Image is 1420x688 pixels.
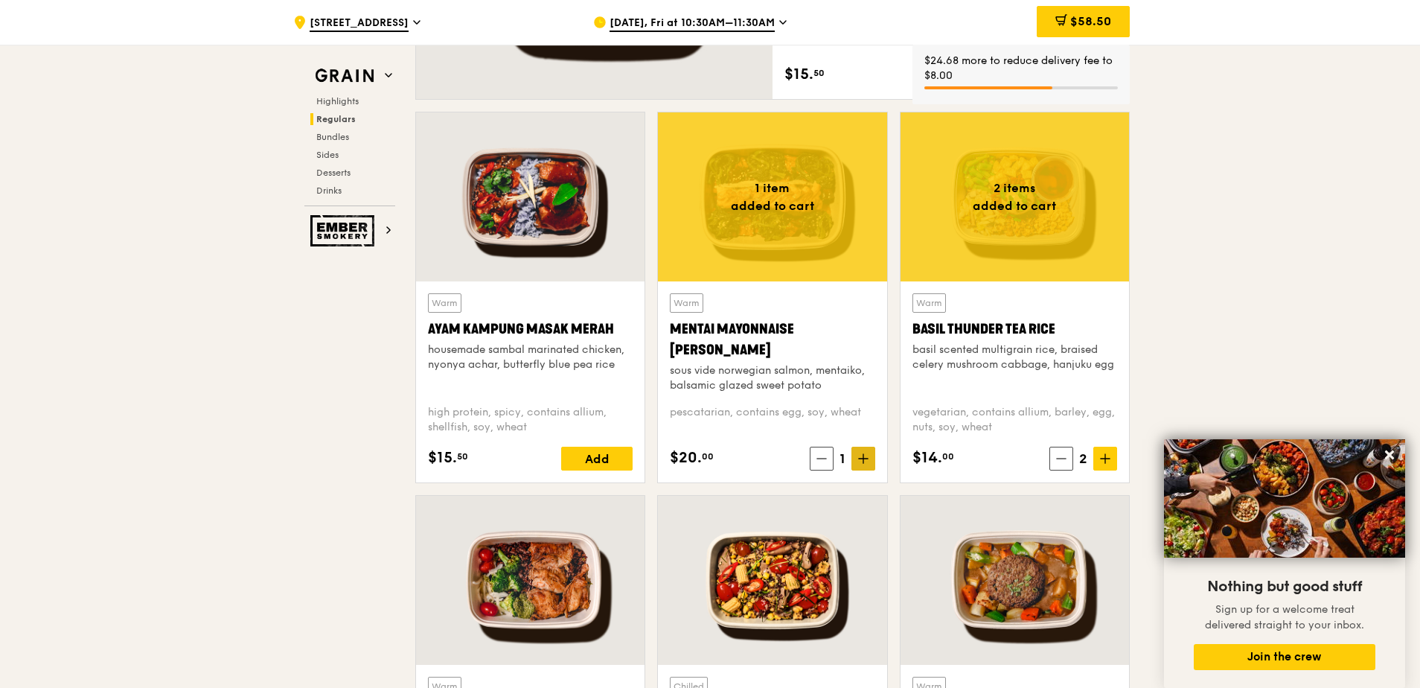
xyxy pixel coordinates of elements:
[670,293,703,313] div: Warm
[1378,443,1401,467] button: Close
[428,319,633,340] div: Ayam Kampung Masak Merah
[813,67,825,79] span: 50
[912,343,1117,372] div: basil scented multigrain rice, braised celery mushroom cabbage, hanjuku egg
[428,293,461,313] div: Warm
[561,447,633,471] div: Add
[428,343,633,372] div: housemade sambal marinated chicken, nyonya achar, butterfly blue pea rice
[1194,644,1375,670] button: Join the crew
[316,96,359,106] span: Highlights
[316,114,356,124] span: Regulars
[310,16,409,32] span: [STREET_ADDRESS]
[670,405,874,435] div: pescatarian, contains egg, soy, wheat
[670,447,702,469] span: $20.
[610,16,775,32] span: [DATE], Fri at 10:30AM–11:30AM
[784,63,813,86] span: $15.
[912,319,1117,340] div: Basil Thunder Tea Rice
[316,185,342,196] span: Drinks
[316,168,351,178] span: Desserts
[428,405,633,435] div: high protein, spicy, contains allium, shellfish, soy, wheat
[1164,439,1405,558] img: DSC07876-Edit02-Large.jpeg
[912,447,942,469] span: $14.
[670,319,874,360] div: Mentai Mayonnaise [PERSON_NAME]
[942,450,954,462] span: 00
[1205,603,1364,631] span: Sign up for a welcome treat delivered straight to your inbox.
[1207,578,1362,596] span: Nothing but good stuff
[912,293,946,313] div: Warm
[310,63,379,89] img: Grain web logo
[1073,448,1093,469] span: 2
[428,447,457,469] span: $15.
[834,448,851,469] span: 1
[316,132,349,142] span: Bundles
[702,450,714,462] span: 00
[310,215,379,246] img: Ember Smokery web logo
[457,450,468,462] span: 50
[1070,14,1111,28] span: $58.50
[316,150,339,160] span: Sides
[924,54,1118,83] div: $24.68 more to reduce delivery fee to $8.00
[912,405,1117,435] div: vegetarian, contains allium, barley, egg, nuts, soy, wheat
[670,363,874,393] div: sous vide norwegian salmon, mentaiko, balsamic glazed sweet potato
